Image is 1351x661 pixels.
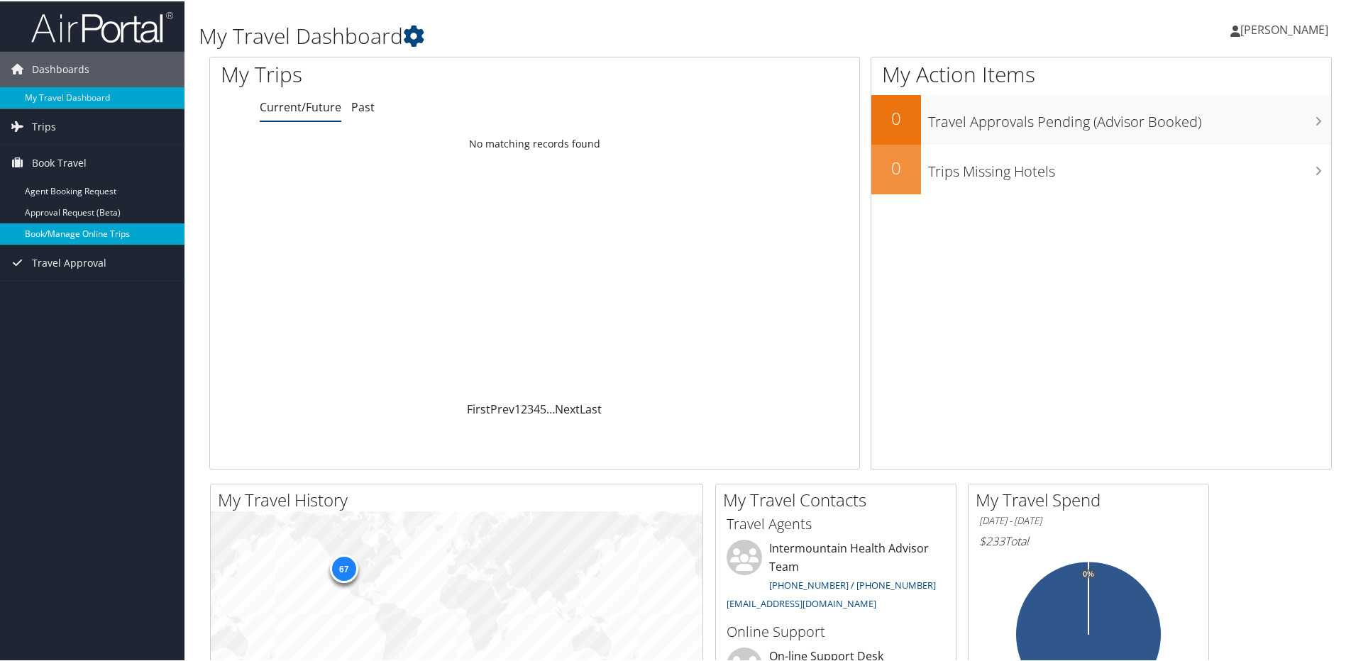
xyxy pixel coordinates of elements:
[727,596,876,609] a: [EMAIL_ADDRESS][DOMAIN_NAME]
[31,9,173,43] img: airportal-logo.png
[719,538,952,614] li: Intermountain Health Advisor Team
[928,153,1331,180] h3: Trips Missing Hotels
[260,98,341,113] a: Current/Future
[221,58,578,88] h1: My Trips
[580,400,602,416] a: Last
[490,400,514,416] a: Prev
[32,244,106,279] span: Travel Approval
[540,400,546,416] a: 5
[723,487,956,511] h2: My Travel Contacts
[329,553,358,582] div: 67
[979,513,1198,526] h6: [DATE] - [DATE]
[32,108,56,143] span: Trips
[555,400,580,416] a: Next
[546,400,555,416] span: …
[871,94,1331,143] a: 0Travel Approvals Pending (Advisor Booked)
[527,400,534,416] a: 3
[1083,569,1094,577] tspan: 0%
[871,105,921,129] h2: 0
[521,400,527,416] a: 2
[32,144,87,179] span: Book Travel
[871,143,1331,193] a: 0Trips Missing Hotels
[976,487,1208,511] h2: My Travel Spend
[1230,7,1342,50] a: [PERSON_NAME]
[871,58,1331,88] h1: My Action Items
[727,513,945,533] h3: Travel Agents
[351,98,375,113] a: Past
[727,621,945,640] h3: Online Support
[210,130,859,155] td: No matching records found
[979,532,1005,548] span: $233
[979,532,1198,548] h6: Total
[514,400,521,416] a: 1
[467,400,490,416] a: First
[199,20,961,50] h1: My Travel Dashboard
[534,400,540,416] a: 4
[871,155,921,179] h2: 0
[32,50,89,86] span: Dashboards
[769,577,936,590] a: [PHONE_NUMBER] / [PHONE_NUMBER]
[218,487,702,511] h2: My Travel History
[1240,21,1328,36] span: [PERSON_NAME]
[928,104,1331,130] h3: Travel Approvals Pending (Advisor Booked)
